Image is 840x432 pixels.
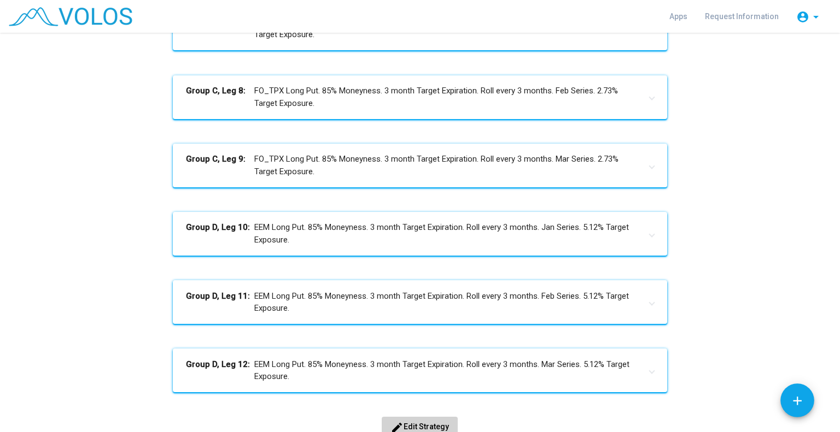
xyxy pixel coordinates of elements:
[173,144,667,187] mat-expansion-panel-header: Group C, Leg 9:FO_TPX Long Put. 85% Moneyness. 3 month Target Expiration. Roll every 3 months. Ma...
[780,383,814,417] button: Add icon
[696,7,787,26] a: Request Information
[186,358,254,383] b: Group D, Leg 12:
[186,85,640,109] mat-panel-title: FO_TPX Long Put. 85% Moneyness. 3 month Target Expiration. Roll every 3 months. Feb Series. 2.73%...
[186,153,640,177] mat-panel-title: FO_TPX Long Put. 85% Moneyness. 3 month Target Expiration. Roll every 3 months. Mar Series. 2.73%...
[705,12,779,21] span: Request Information
[173,280,667,324] mat-expansion-panel-header: Group D, Leg 11:EEM Long Put. 85% Moneyness. 3 month Target Expiration. Roll every 3 months. Feb ...
[661,7,696,26] a: Apps
[390,422,449,431] span: Edit Strategy
[173,75,667,119] mat-expansion-panel-header: Group C, Leg 8:FO_TPX Long Put. 85% Moneyness. 3 month Target Expiration. Roll every 3 months. Fe...
[186,221,640,246] mat-panel-title: EEM Long Put. 85% Moneyness. 3 month Target Expiration. Roll every 3 months. Jan Series. 5.12% Ta...
[790,394,804,408] mat-icon: add
[669,12,687,21] span: Apps
[186,221,254,246] b: Group D, Leg 10:
[186,290,640,315] mat-panel-title: EEM Long Put. 85% Moneyness. 3 month Target Expiration. Roll every 3 months. Feb Series. 5.12% Ta...
[186,290,254,315] b: Group D, Leg 11:
[796,10,809,23] mat-icon: account_circle
[186,358,640,383] mat-panel-title: EEM Long Put. 85% Moneyness. 3 month Target Expiration. Roll every 3 months. Mar Series. 5.12% Ta...
[173,212,667,256] mat-expansion-panel-header: Group D, Leg 10:EEM Long Put. 85% Moneyness. 3 month Target Expiration. Roll every 3 months. Jan ...
[809,10,822,23] mat-icon: arrow_drop_down
[173,348,667,392] mat-expansion-panel-header: Group D, Leg 12:EEM Long Put. 85% Moneyness. 3 month Target Expiration. Roll every 3 months. Mar ...
[186,85,254,109] b: Group C, Leg 8:
[186,153,254,177] b: Group C, Leg 9:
